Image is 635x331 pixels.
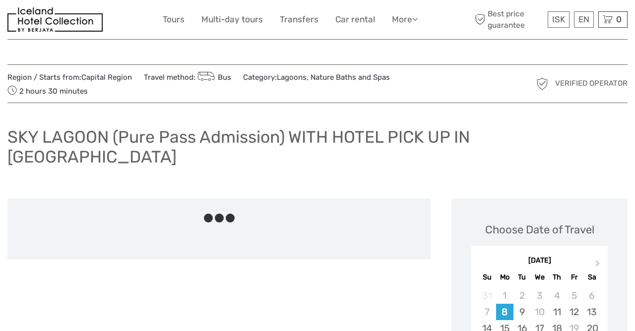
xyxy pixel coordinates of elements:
[478,287,496,304] div: Not available Sunday, August 31st, 2025
[513,304,531,320] div: Choose Tuesday, September 9th, 2025
[471,256,608,266] div: [DATE]
[513,287,531,304] div: Not available Tuesday, September 2nd, 2025
[534,76,550,92] img: verified_operator_grey_128.png
[513,271,531,284] div: Tu
[531,271,548,284] div: We
[335,12,375,27] a: Car rental
[548,304,566,320] div: Choose Thursday, September 11th, 2025
[485,222,594,237] div: Choose Date of Travel
[574,11,594,28] div: EN
[277,73,390,82] a: Lagoons, Nature Baths and Spas
[7,72,132,83] span: Region / Starts from:
[531,287,548,304] div: Not available Wednesday, September 3rd, 2025
[531,304,548,320] div: Not available Wednesday, September 10th, 2025
[496,287,513,304] div: Not available Monday, September 1st, 2025
[496,304,513,320] div: Choose Monday, September 8th, 2025
[280,12,318,27] a: Transfers
[7,84,88,98] span: 2 hours 30 minutes
[496,271,513,284] div: Mo
[583,271,600,284] div: Sa
[7,7,103,32] img: 481-8f989b07-3259-4bb0-90ed-3da368179bdc_logo_small.jpg
[163,12,185,27] a: Tours
[552,14,565,24] span: ISK
[473,8,546,30] span: Best price guarantee
[583,304,600,320] div: Choose Saturday, September 13th, 2025
[548,287,566,304] div: Not available Thursday, September 4th, 2025
[392,12,418,27] a: More
[201,12,263,27] a: Multi-day tours
[243,72,390,83] span: Category:
[478,271,496,284] div: Su
[566,304,583,320] div: Choose Friday, September 12th, 2025
[548,271,566,284] div: Th
[144,70,231,84] span: Travel method:
[566,287,583,304] div: Not available Friday, September 5th, 2025
[195,73,231,82] a: Bus
[566,271,583,284] div: Fr
[615,14,623,24] span: 0
[555,78,628,89] span: Verified Operator
[478,304,496,320] div: Not available Sunday, September 7th, 2025
[7,127,628,167] h1: SKY LAGOON (Pure Pass Admission) WITH HOTEL PICK UP IN [GEOGRAPHIC_DATA]
[81,73,132,82] a: Capital Region
[583,287,600,304] div: Not available Saturday, September 6th, 2025
[591,258,607,274] button: Next Month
